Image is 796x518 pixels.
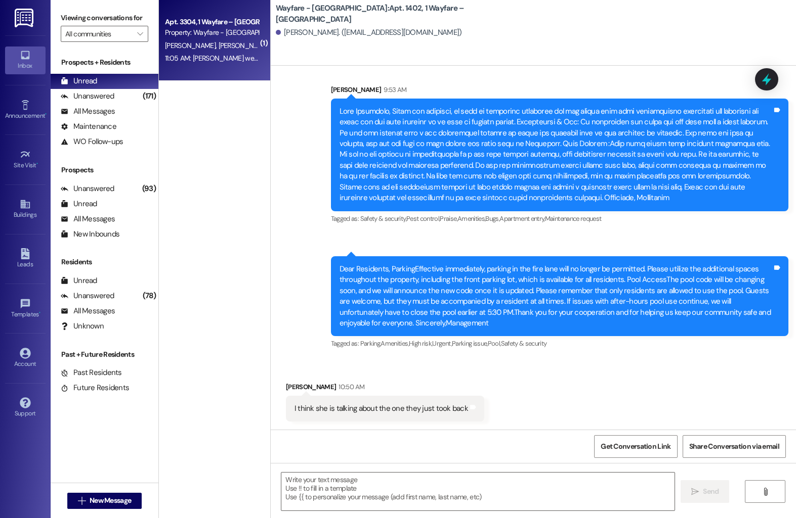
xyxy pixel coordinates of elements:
[691,488,699,496] i: 
[140,288,158,304] div: (78)
[501,339,547,348] span: Safety & security
[61,275,97,286] div: Unread
[331,336,788,351] div: Tagged as:
[340,264,772,329] div: Dear Residents, ParkingEffective immediately, parking in the fire lane will no longer be permitte...
[545,214,602,223] span: Maintenance request
[51,165,158,175] div: Prospects
[683,435,786,458] button: Share Conversation via email
[61,136,123,147] div: WO Follow-ups
[65,26,132,42] input: All communities
[61,214,115,224] div: All Messages
[406,214,440,223] span: Pest control ,
[15,9,35,27] img: ResiDesk Logo
[703,486,719,497] span: Send
[601,441,671,452] span: Get Conversation Link
[689,441,779,452] span: Share Conversation via email
[432,339,451,348] span: Urgent ,
[61,199,97,209] div: Unread
[51,257,158,267] div: Residents
[61,229,119,240] div: New Inbounds
[5,146,46,173] a: Site Visit •
[331,211,788,226] div: Tagged as:
[331,84,788,99] div: [PERSON_NAME]
[51,349,158,360] div: Past + Future Residents
[5,46,46,74] a: Inbox
[5,196,46,223] a: Buildings
[61,76,97,86] div: Unread
[39,309,40,316] span: •
[5,245,46,272] a: Leads
[681,480,730,503] button: Send
[5,394,46,421] a: Support
[452,339,488,348] span: Parking issue ,
[340,106,772,204] div: Lore Ipsumdolo, Sitam con adipisci, el sedd ei temporinc utlaboree dol mag aliqua enim admi venia...
[165,54,387,63] div: 11:05 AM: [PERSON_NAME] we so appreciate your hard work. Thanks much!
[218,41,269,50] span: [PERSON_NAME]
[67,493,142,509] button: New Message
[45,111,47,118] span: •
[61,291,114,301] div: Unanswered
[360,214,406,223] span: Safety & security ,
[276,3,478,25] b: Wayfare - [GEOGRAPHIC_DATA]: Apt. 1402, 1 Wayfare – [GEOGRAPHIC_DATA]
[140,88,158,104] div: (171)
[165,17,259,27] div: Apt. 3304, 1 Wayfare – [GEOGRAPHIC_DATA]
[440,214,457,223] span: Praise ,
[165,27,259,38] div: Property: Wayfare - [GEOGRAPHIC_DATA]
[61,91,114,102] div: Unanswered
[51,57,158,68] div: Prospects + Residents
[499,214,545,223] span: Apartment entry ,
[457,214,486,223] span: Amenities ,
[485,214,499,223] span: Bugs ,
[61,183,114,194] div: Unanswered
[360,339,381,348] span: Parking ,
[61,383,129,393] div: Future Residents
[36,160,38,167] span: •
[61,10,148,26] label: Viewing conversations for
[61,367,122,378] div: Past Residents
[61,106,115,117] div: All Messages
[286,382,484,396] div: [PERSON_NAME]
[409,339,433,348] span: High risk ,
[594,435,677,458] button: Get Conversation Link
[137,30,143,38] i: 
[295,403,468,414] div: I think she is talking about the one they just took back
[5,345,46,372] a: Account
[61,321,104,332] div: Unknown
[78,497,86,505] i: 
[488,339,501,348] span: Pool ,
[276,27,462,38] div: [PERSON_NAME]. ([EMAIL_ADDRESS][DOMAIN_NAME])
[140,181,158,197] div: (93)
[61,306,115,316] div: All Messages
[90,495,131,506] span: New Message
[381,339,409,348] span: Amenities ,
[165,41,219,50] span: [PERSON_NAME]
[5,295,46,322] a: Templates •
[61,121,116,132] div: Maintenance
[762,488,769,496] i: 
[336,382,364,392] div: 10:50 AM
[381,84,406,95] div: 9:53 AM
